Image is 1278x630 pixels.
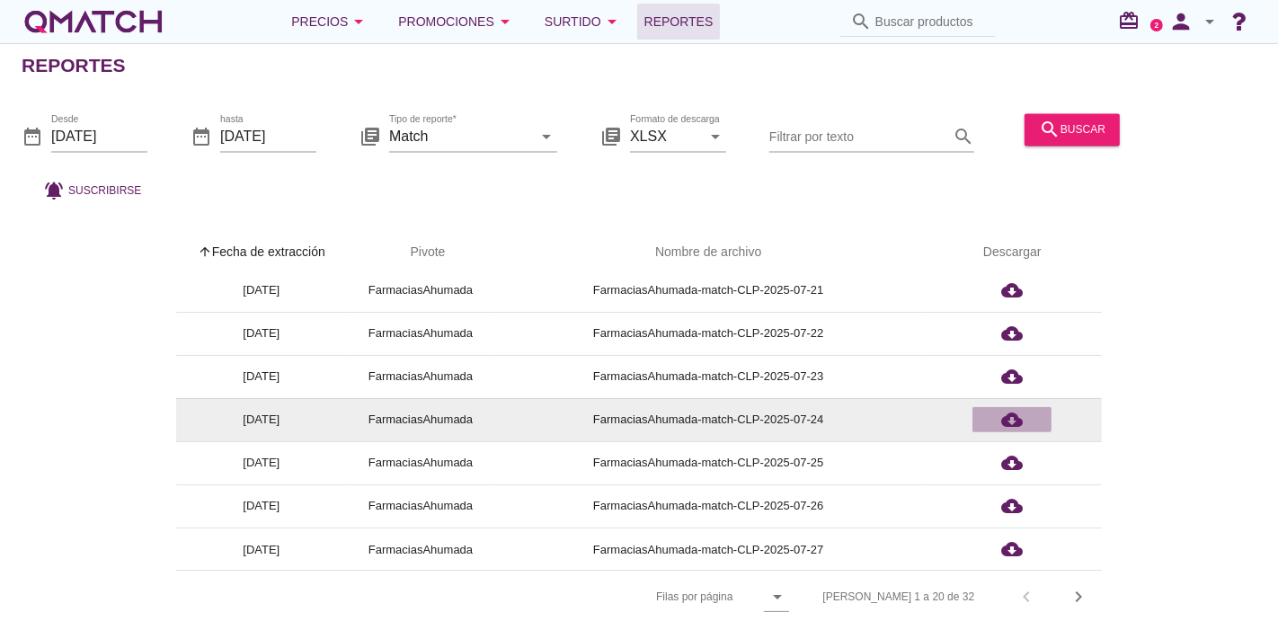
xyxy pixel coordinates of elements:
th: Nombre de archivo: Not sorted. [494,227,922,278]
text: 2 [1155,21,1159,29]
i: cloud_download [1001,452,1023,474]
input: Tipo de reporte* [389,122,532,151]
th: Descargar: Not sorted. [922,227,1102,278]
i: person [1163,9,1199,34]
button: Surtido [530,4,637,40]
i: arrow_drop_down [768,586,789,608]
button: buscar [1025,113,1120,146]
i: arrow_drop_down [348,11,369,32]
div: [PERSON_NAME] 1 a 20 de 32 [823,589,975,605]
td: FarmaciasAhumada-match-CLP-2025-07-27 [494,528,922,571]
td: FarmaciasAhumada [347,398,494,441]
i: search [953,126,974,147]
i: search [850,11,872,32]
i: cloud_download [1001,538,1023,560]
td: [DATE] [176,269,347,312]
i: chevron_right [1068,586,1089,608]
span: Suscribirse [68,182,141,199]
button: Suscribirse [29,174,155,207]
a: white-qmatch-logo [22,4,165,40]
td: FarmaciasAhumada [347,269,494,312]
i: arrow_upward [198,244,212,259]
i: cloud_download [1001,495,1023,517]
div: Filas por página [476,571,788,623]
input: Filtrar por texto [769,122,949,151]
i: arrow_drop_down [601,11,623,32]
td: FarmaciasAhumada [347,355,494,398]
td: FarmaciasAhumada-match-CLP-2025-07-23 [494,355,922,398]
td: FarmaciasAhumada-match-CLP-2025-07-22 [494,312,922,355]
td: FarmaciasAhumada [347,441,494,484]
i: cloud_download [1001,323,1023,344]
div: Precios [291,11,369,32]
td: [DATE] [176,484,347,528]
button: Precios [277,4,384,40]
button: Promociones [384,4,530,40]
i: arrow_drop_down [1199,11,1220,32]
td: [DATE] [176,312,347,355]
h2: Reportes [22,51,126,80]
input: Desde [51,122,147,151]
th: Pivote: Not sorted. Activate to sort ascending. [347,227,494,278]
td: FarmaciasAhumada-match-CLP-2025-07-21 [494,269,922,312]
td: FarmaciasAhumada [347,528,494,571]
i: library_books [359,126,381,147]
td: FarmaciasAhumada [347,312,494,355]
input: Formato de descarga [630,122,701,151]
span: Reportes [644,11,714,32]
i: redeem [1118,10,1147,31]
i: date_range [22,126,43,147]
i: cloud_download [1001,366,1023,387]
a: 2 [1150,19,1163,31]
input: hasta [220,122,316,151]
td: [DATE] [176,441,347,484]
input: Buscar productos [875,7,985,36]
td: [DATE] [176,398,347,441]
td: [DATE] [176,355,347,398]
i: cloud_download [1001,409,1023,430]
i: library_books [600,126,622,147]
th: Fecha de extracción: Sorted ascending. Activate to sort descending. [176,227,347,278]
td: FarmaciasAhumada-match-CLP-2025-07-26 [494,484,922,528]
td: FarmaciasAhumada-match-CLP-2025-07-25 [494,441,922,484]
div: Surtido [545,11,623,32]
i: date_range [191,126,212,147]
td: FarmaciasAhumada-match-CLP-2025-07-24 [494,398,922,441]
a: Reportes [637,4,721,40]
div: Promociones [398,11,516,32]
div: buscar [1039,119,1105,140]
i: arrow_drop_down [536,126,557,147]
i: cloud_download [1001,280,1023,301]
i: notifications_active [43,180,68,201]
i: arrow_drop_down [705,126,726,147]
i: arrow_drop_down [494,11,516,32]
i: search [1039,119,1061,140]
td: FarmaciasAhumada [347,484,494,528]
button: Next page [1062,581,1095,613]
td: [DATE] [176,528,347,571]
